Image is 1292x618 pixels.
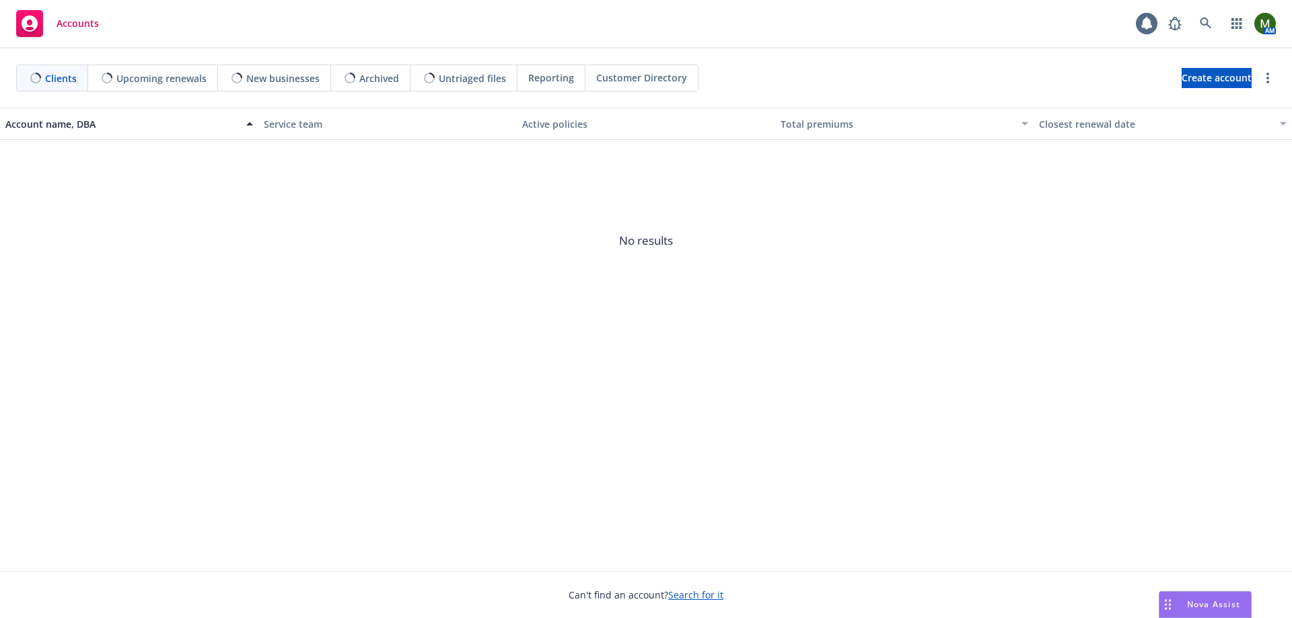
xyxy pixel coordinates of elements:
div: Account name, DBA [5,117,238,131]
img: photo [1254,13,1276,34]
a: Create account [1182,68,1252,88]
span: New businesses [246,71,320,85]
span: Reporting [528,71,574,85]
span: Clients [45,71,77,85]
span: Accounts [57,18,99,29]
a: Switch app [1223,10,1250,37]
div: Total premiums [781,117,1013,131]
button: Total premiums [775,108,1034,140]
div: Active policies [522,117,770,131]
a: more [1260,70,1276,86]
span: Create account [1182,65,1252,91]
button: Active policies [517,108,775,140]
button: Closest renewal date [1034,108,1292,140]
span: Nova Assist [1187,598,1240,610]
button: Service team [258,108,517,140]
span: Untriaged files [439,71,506,85]
span: Can't find an account? [569,588,723,602]
div: Drag to move [1159,592,1176,617]
span: Archived [359,71,399,85]
a: Report a Bug [1161,10,1188,37]
a: Search for it [668,588,723,601]
span: Customer Directory [596,71,687,85]
a: Accounts [11,5,104,42]
span: Upcoming renewals [116,71,207,85]
div: Closest renewal date [1039,117,1272,131]
a: Search [1192,10,1219,37]
button: Nova Assist [1159,591,1252,618]
div: Service team [264,117,511,131]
